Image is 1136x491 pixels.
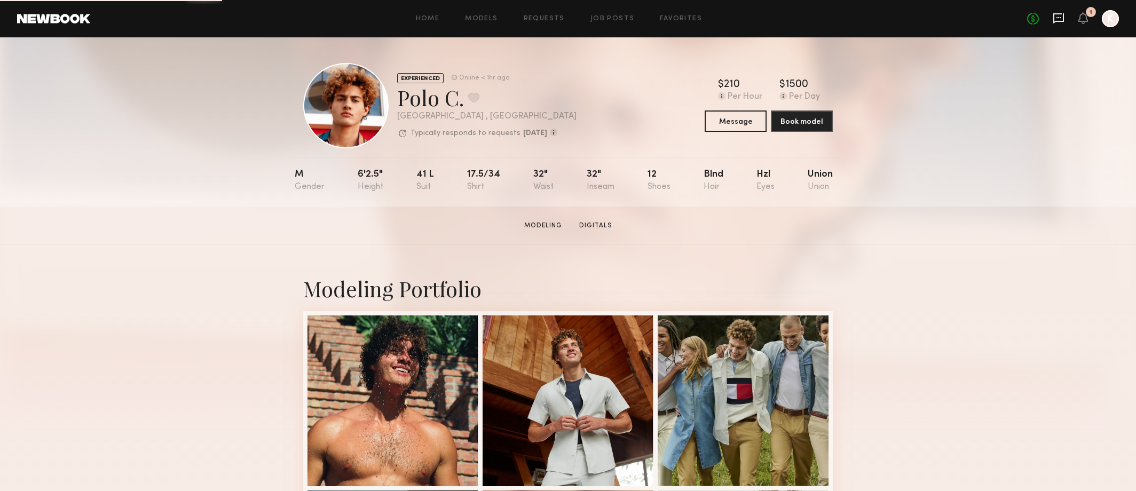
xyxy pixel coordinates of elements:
[397,83,577,112] div: Polo C.
[411,130,520,137] p: Typically responds to requests
[587,170,614,192] div: 32"
[575,221,617,231] a: Digitals
[705,110,767,132] button: Message
[660,15,702,22] a: Favorites
[520,221,566,231] a: Modeling
[771,110,833,132] button: Book model
[704,170,723,192] div: Blnd
[779,80,785,90] div: $
[358,170,383,192] div: 6'2.5"
[467,170,500,192] div: 17.5/34
[808,170,833,192] div: Union
[465,15,498,22] a: Models
[590,15,635,22] a: Job Posts
[718,80,724,90] div: $
[533,170,554,192] div: 32"
[789,92,820,102] div: Per Day
[416,170,434,192] div: 41 l
[416,15,440,22] a: Home
[728,92,762,102] div: Per Hour
[756,170,775,192] div: Hzl
[523,130,547,137] b: [DATE]
[397,73,444,83] div: EXPERIENCED
[524,15,565,22] a: Requests
[295,170,325,192] div: M
[648,170,670,192] div: 12
[459,75,509,82] div: Online < 1hr ago
[1090,10,1092,15] div: 1
[785,80,808,90] div: 1500
[303,274,833,303] div: Modeling Portfolio
[1102,10,1119,27] a: K
[724,80,740,90] div: 210
[397,112,577,121] div: [GEOGRAPHIC_DATA] , [GEOGRAPHIC_DATA]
